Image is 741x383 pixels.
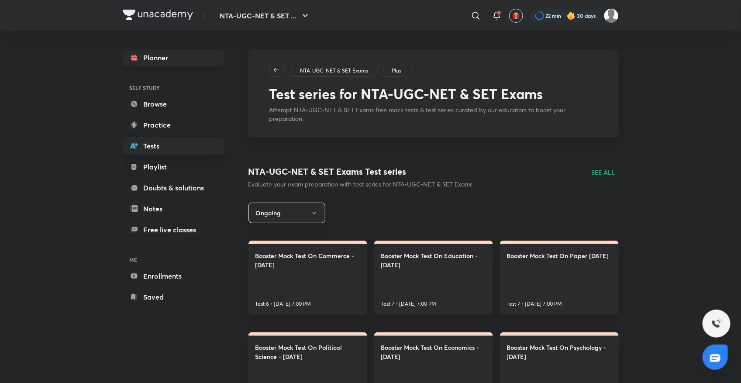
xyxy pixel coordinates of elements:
[269,86,598,102] h1: Test series for NTA-UGC-NET & SET Exams
[298,67,369,75] a: NTA-UGC-NET & SET Exams
[507,300,562,308] p: Test 7 • [DATE] 7:00 PM
[300,67,368,75] p: NTA-UGC-NET & SET Exams
[509,9,523,23] button: avatar
[374,241,493,315] a: Booster Mock Test On Education - [DATE]Test 7 • [DATE] 7:00 PM
[248,203,325,223] button: Ongoing
[567,11,576,20] img: streak
[592,168,615,177] a: SEE ALL
[255,251,360,269] h4: Booster Mock Test On Commerce - [DATE]
[269,106,598,123] p: Attempt NTA-UGC-NET & SET Exams free mock tests & test series curated by our educators to boost y...
[123,288,224,306] a: Saved
[248,180,473,189] p: Evaluate your exam preparation with test series for NTA-UGC-NET & SET Exams
[123,80,224,95] h6: SELF STUDY
[123,179,224,197] a: Doubts & solutions
[255,343,360,361] h4: Booster Mock Test On Political Science - [DATE]
[500,241,619,315] a: Booster Mock Test On Paper [DATE]Test 7 • [DATE] 7:00 PM
[255,300,311,308] p: Test 6 • [DATE] 7:00 PM
[123,221,224,238] a: Free live classes
[123,10,193,20] img: Company Logo
[392,67,401,75] p: Plus
[123,267,224,285] a: Enrollments
[248,241,367,315] a: Booster Mock Test On Commerce - [DATE]Test 6 • [DATE] 7:00 PM
[604,8,619,23] img: Sakshi Nath
[123,137,224,155] a: Tests
[507,251,609,260] h4: Booster Mock Test On Paper [DATE]
[215,7,316,24] button: NTA-UGC-NET & SET ...
[507,343,612,361] h4: Booster Mock Test On Psychology - [DATE]
[123,95,224,113] a: Browse
[711,318,722,329] img: ttu
[381,251,486,269] h4: Booster Mock Test On Education - [DATE]
[123,200,224,217] a: Notes
[123,10,193,22] a: Company Logo
[123,252,224,267] h6: ME
[381,300,437,308] p: Test 7 • [DATE] 7:00 PM
[390,67,403,75] a: Plus
[123,116,224,134] a: Practice
[123,49,224,66] a: Planner
[381,343,486,361] h4: Booster Mock Test On Economics - [DATE]
[248,165,473,178] h4: NTA-UGC-NET & SET Exams Test series
[512,12,520,20] img: avatar
[123,158,224,176] a: Playlist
